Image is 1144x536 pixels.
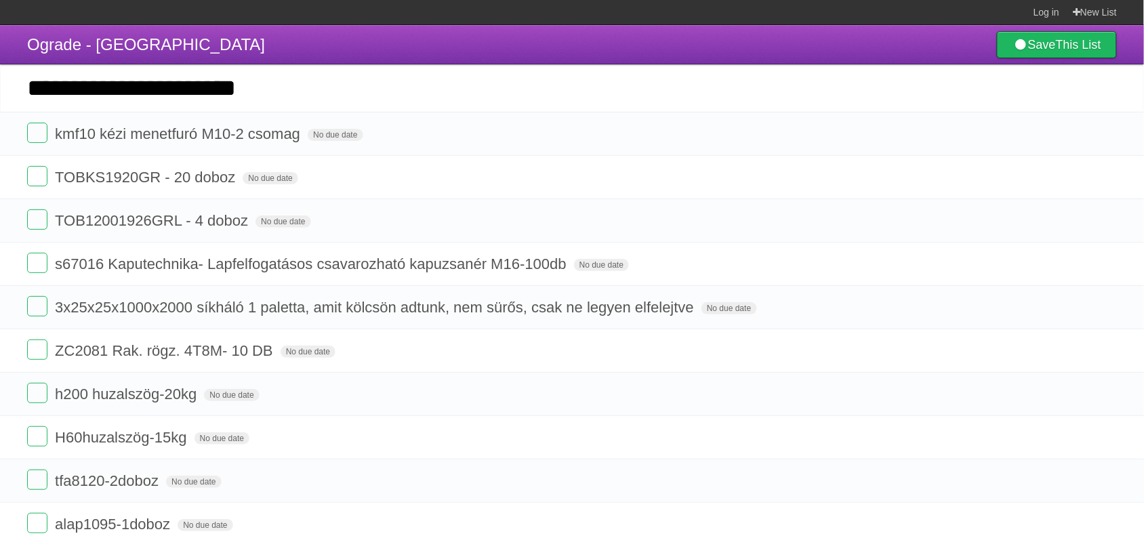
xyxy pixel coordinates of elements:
[55,299,697,316] span: 3x25x25x1000x2000 síkháló 1 paletta, amit kölcsön adtunk, nem sürős, csak ne legyen elfelejtve
[27,123,47,143] label: Done
[27,166,47,186] label: Done
[1056,38,1101,51] b: This List
[27,296,47,316] label: Done
[701,302,756,314] span: No due date
[27,253,47,273] label: Done
[27,209,47,230] label: Done
[204,389,259,401] span: No due date
[55,472,162,489] span: tfa8120-2doboz
[27,35,265,54] span: Ograde - [GEOGRAPHIC_DATA]
[178,519,232,531] span: No due date
[195,432,249,445] span: No due date
[281,346,335,358] span: No due date
[55,255,570,272] span: s67016 Kaputechnika- Lapfelfogatásos csavarozható kapuzsanér M16-100db
[55,125,304,142] span: kmf10 kézi menetfuró M10-2 csomag
[27,426,47,447] label: Done
[55,342,277,359] span: ZC2081 Rak. rögz. 4T8M- 10 DB
[27,470,47,490] label: Done
[574,259,629,271] span: No due date
[27,513,47,533] label: Done
[55,516,173,533] span: alap1095-1doboz
[166,476,221,488] span: No due date
[55,386,200,403] span: h200 huzalszög-20kg
[308,129,363,141] span: No due date
[997,31,1117,58] a: SaveThis List
[27,339,47,360] label: Done
[55,169,239,186] span: TOBKS1920GR - 20 doboz
[27,383,47,403] label: Done
[256,215,310,228] span: No due date
[55,429,190,446] span: H60huzalszög-15kg
[55,212,251,229] span: TOB12001926GRL - 4 doboz
[243,172,298,184] span: No due date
